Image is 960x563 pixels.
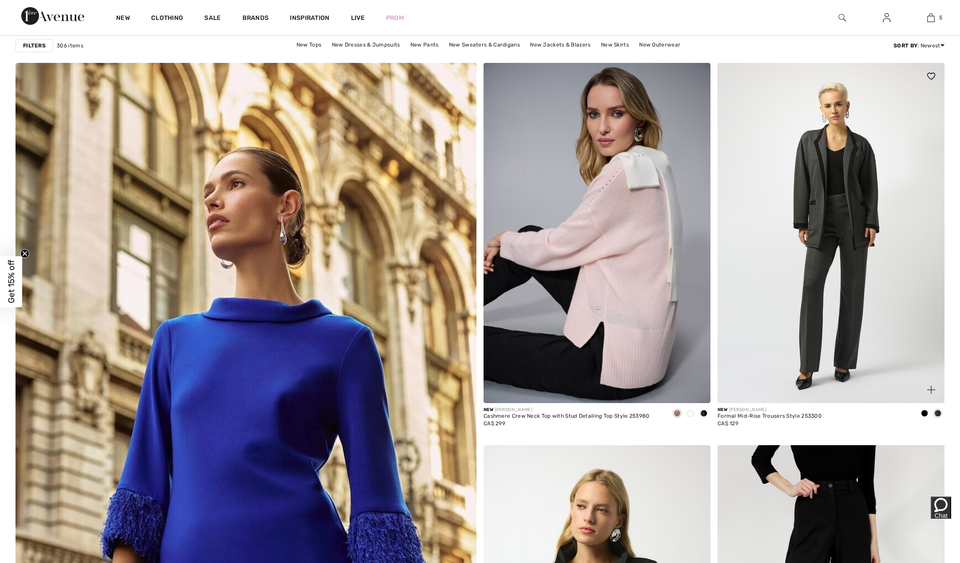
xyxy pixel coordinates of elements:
a: Prom [386,13,404,23]
a: Brands [242,14,269,23]
img: Cashmere Crew Neck Top with Stud Detailing Top Style 253980. Black [484,63,710,403]
strong: Sort By [894,43,917,49]
img: 1ère Avenue [21,7,84,25]
div: Formal Mid-Rise Trousers Style 253300 [718,413,822,419]
a: New Outerwear [635,39,685,50]
span: CA$ 299 [484,420,505,427]
img: Formal Mid-Rise Trousers Style 253300. Black [718,63,944,403]
span: 5 [939,14,942,22]
div: Vanilla 30 [684,407,697,421]
a: Sign In [876,12,898,23]
img: heart_black_full.svg [927,73,935,80]
div: : Newest [894,42,944,50]
span: Chat [31,16,44,23]
span: New [718,407,727,412]
a: New Pants [406,39,443,50]
div: Grey melange [931,407,944,421]
img: plus_v2.svg [927,386,935,394]
div: Black [918,407,931,421]
iframe: Opens a widget where you can chat to one of our agents [904,497,951,519]
span: CA$ 129 [718,420,738,427]
img: My Info [883,12,890,23]
a: Sale [204,14,221,23]
span: New [484,407,493,412]
div: Black [697,407,710,421]
a: New Jackets & Blazers [526,39,595,50]
img: My Bag [927,12,935,23]
a: New Skirts [597,39,633,50]
span: Inspiration [290,14,329,23]
strong: Filters [23,42,46,50]
a: Clothing [151,14,183,23]
div: [PERSON_NAME] [718,407,822,413]
span: Get 15% off [6,260,16,303]
a: Live [351,13,365,23]
div: [PERSON_NAME] [484,407,650,413]
a: New [116,14,130,23]
div: Rose [671,407,684,421]
img: search the website [839,12,846,23]
a: New Dresses & Jumpsuits [328,39,405,50]
a: 5 [909,12,952,23]
div: Cashmere Crew Neck Top with Stud Detailing Top Style 253980 [484,413,650,419]
button: Close teaser [20,249,29,258]
a: New Sweaters & Cardigans [445,39,524,50]
a: New Tops [292,39,326,50]
span: 306 items [57,42,83,50]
